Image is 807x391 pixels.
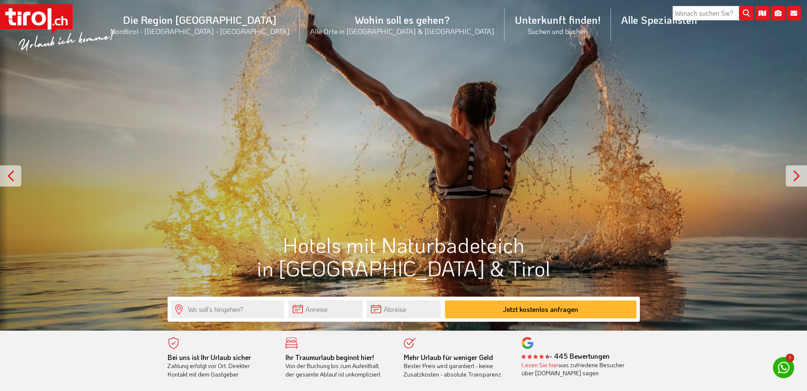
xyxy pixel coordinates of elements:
a: Wohin soll es gehen?Alle Orte in [GEOGRAPHIC_DATA] & [GEOGRAPHIC_DATA] [300,4,505,45]
small: Nordtirol - [GEOGRAPHIC_DATA] - [GEOGRAPHIC_DATA] [110,26,290,36]
div: Zahlung erfolgt vor Ort. Direkter Kontakt mit dem Gastgeber [168,353,273,379]
a: Die Region [GEOGRAPHIC_DATA]Nordtirol - [GEOGRAPHIC_DATA] - [GEOGRAPHIC_DATA] [100,4,300,45]
i: Fotogalerie [771,6,785,20]
b: - 445 Bewertungen [522,351,610,360]
div: was zufriedene Besucher über [DOMAIN_NAME] sagen [522,361,627,377]
small: Alle Orte in [GEOGRAPHIC_DATA] & [GEOGRAPHIC_DATA] [310,26,494,36]
input: Abreise [367,300,441,318]
span: 1 [786,354,794,362]
a: 1 [773,357,794,378]
h1: Hotels mit Naturbadeteich in [GEOGRAPHIC_DATA] & Tirol [168,233,640,280]
b: Bei uns ist Ihr Urlaub sicher [168,353,251,362]
i: Kontakt [787,6,801,20]
button: Jetzt kostenlos anfragen [445,300,636,318]
b: Ihr Traumurlaub beginnt hier! [285,353,374,362]
div: Von der Buchung bis zum Aufenthalt, der gesamte Ablauf ist unkompliziert [285,353,391,379]
small: Suchen und buchen [515,26,601,36]
input: Wo soll's hingehen? [171,300,284,318]
a: Unterkunft finden!Suchen und buchen [505,4,611,45]
input: Wonach suchen Sie? [673,6,753,20]
b: Mehr Urlaub für weniger Geld [404,353,493,362]
a: Lesen Sie hier [522,361,559,369]
div: Bester Preis wird garantiert - keine Zusatzkosten - absolute Transparenz [404,353,509,379]
a: Alle Spezialisten [611,4,707,36]
input: Anreise [288,300,362,318]
i: Karte öffnen [755,6,770,20]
